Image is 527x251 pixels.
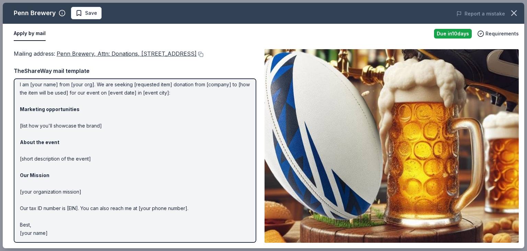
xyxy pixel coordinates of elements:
button: Save [71,7,102,19]
img: Image for Penn Brewery [265,49,519,243]
span: Requirements [485,30,519,38]
strong: Our Mission [20,172,49,178]
span: Save [85,9,97,17]
div: Penn Brewery [14,8,56,19]
div: TheShareWay mail template [14,66,256,75]
strong: Marketing opportunities [20,106,80,112]
button: Report a mistake [456,10,505,18]
button: Apply by mail [14,26,46,41]
p: Hi [name/there], I am [your name] from [your org]. We are seeking [requested item] donation from ... [20,64,250,237]
div: Due in 10 days [434,29,472,39]
strong: About the event [20,139,59,145]
div: Mailing address : [14,49,256,58]
button: Requirements [477,30,519,38]
span: Penn Brewery, Attn: Donations, [STREET_ADDRESS] [57,50,197,57]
